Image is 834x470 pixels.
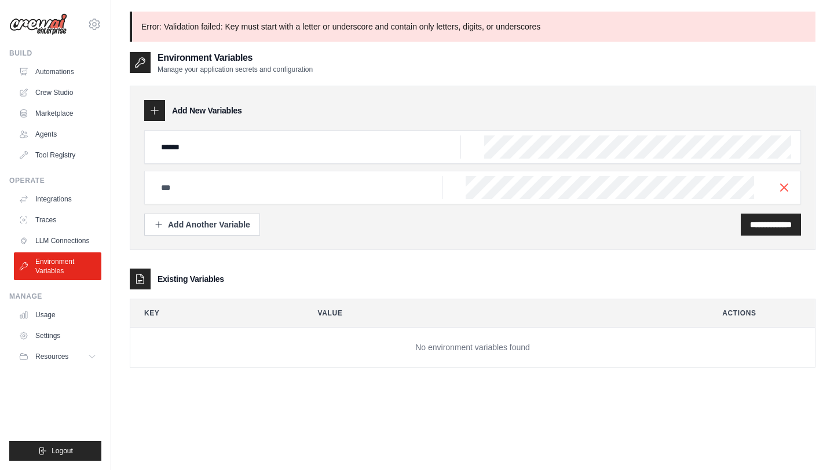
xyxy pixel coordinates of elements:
[14,326,101,345] a: Settings
[14,252,101,280] a: Environment Variables
[14,125,101,144] a: Agents
[9,441,101,461] button: Logout
[172,105,242,116] h3: Add New Variables
[9,292,101,301] div: Manage
[35,352,68,361] span: Resources
[9,49,101,58] div: Build
[14,104,101,123] a: Marketplace
[14,146,101,164] a: Tool Registry
[14,347,101,366] button: Resources
[708,299,815,327] th: Actions
[130,299,295,327] th: Key
[130,12,815,42] p: Error: Validation failed: Key must start with a letter or underscore and contain only letters, di...
[130,328,815,368] td: No environment variables found
[158,273,224,285] h3: Existing Variables
[14,83,101,102] a: Crew Studio
[14,63,101,81] a: Automations
[14,306,101,324] a: Usage
[9,176,101,185] div: Operate
[14,232,101,250] a: LLM Connections
[158,65,313,74] p: Manage your application secrets and configuration
[9,13,67,35] img: Logo
[144,214,260,236] button: Add Another Variable
[304,299,700,327] th: Value
[52,446,73,456] span: Logout
[158,51,313,65] h2: Environment Variables
[14,190,101,208] a: Integrations
[154,219,250,230] div: Add Another Variable
[14,211,101,229] a: Traces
